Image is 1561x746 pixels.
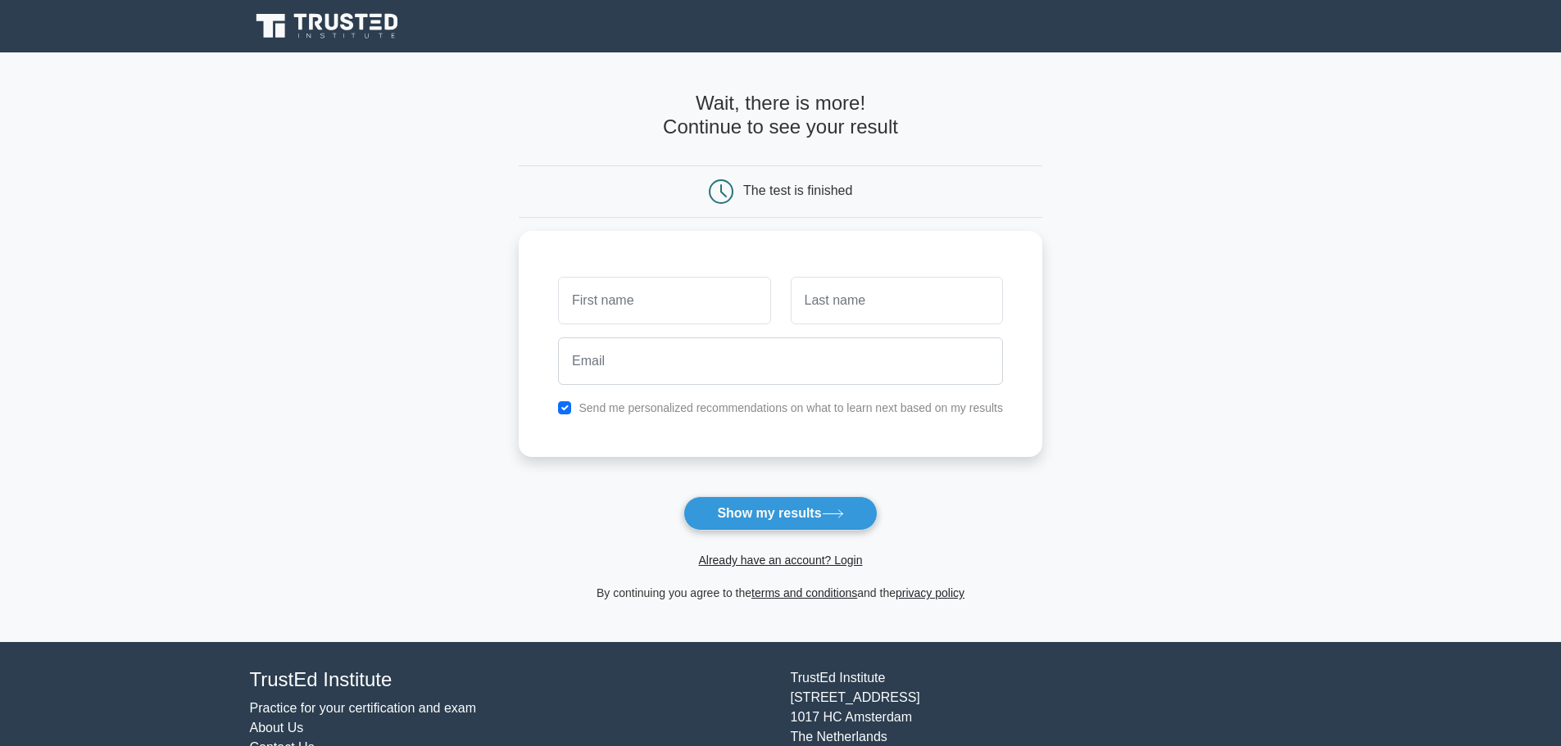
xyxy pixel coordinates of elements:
a: privacy policy [896,586,964,599]
input: First name [558,277,770,324]
h4: TrustEd Institute [250,668,771,692]
input: Email [558,337,1003,385]
a: About Us [250,721,304,735]
label: Send me personalized recommendations on what to learn next based on my results [579,401,1003,414]
div: By continuing you agree to the and the [509,583,1052,603]
button: Show my results [683,496,877,531]
a: terms and conditions [751,586,857,599]
a: Already have an account? Login [698,554,862,567]
input: Last name [791,277,1003,324]
h4: Wait, there is more! Continue to see your result [519,92,1042,139]
div: The test is finished [743,183,852,197]
a: Practice for your certification and exam [250,701,477,715]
